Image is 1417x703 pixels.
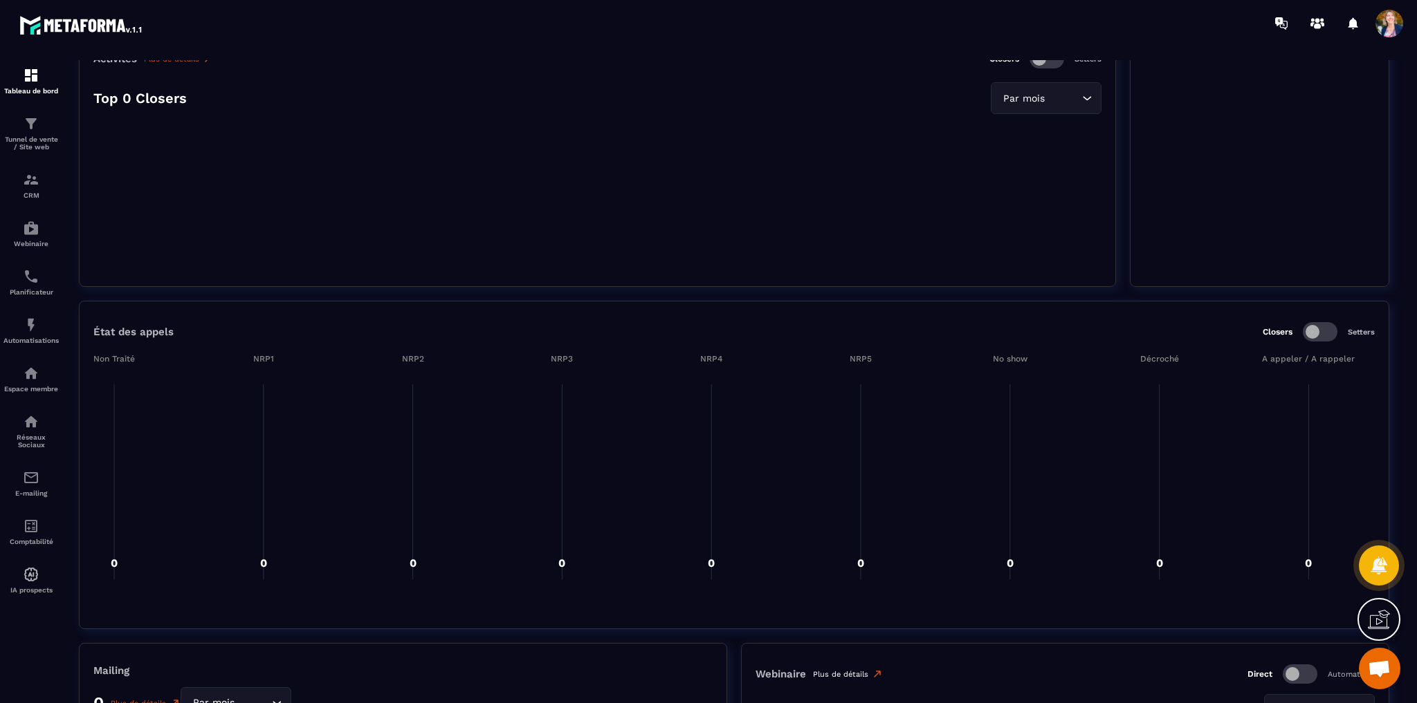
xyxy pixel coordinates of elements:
[3,87,59,95] p: Tableau de bord
[872,668,883,679] img: narrow-up-right-o.6b7c60e2.svg
[93,664,713,677] p: Mailing
[3,191,59,199] p: CRM
[1000,91,1048,106] span: Par mois
[23,469,39,486] img: email
[3,240,59,247] p: Webinaire
[1247,669,1272,679] p: Direct
[3,538,59,545] p: Comptabilité
[253,354,274,364] tspan: NRP1
[756,668,806,680] p: Webinaire
[3,403,59,459] a: social-networksocial-networkRéseaux Sociaux
[3,385,59,393] p: Espace membre
[813,668,883,679] a: Plus de détails
[19,12,144,37] img: logo
[700,354,722,364] tspan: NRP4
[23,220,39,236] img: automations
[3,355,59,403] a: automationsautomationsEspace membre
[23,268,39,285] img: scheduler
[3,507,59,556] a: accountantaccountantComptabilité
[991,82,1101,114] div: Search for option
[1048,91,1079,106] input: Search for option
[23,171,39,188] img: formation
[23,317,39,333] img: automations
[3,288,59,296] p: Planificateur
[1140,354,1179,364] tspan: Décroché
[93,354,135,364] tspan: Non Traité
[850,354,872,364] tspan: NRP5
[93,326,174,338] p: État des appels
[1348,328,1375,337] p: Setters
[3,135,59,151] p: Tunnel de vente / Site web
[3,489,59,497] p: E-mailing
[3,306,59,355] a: automationsautomationsAutomatisations
[23,566,39,583] img: automations
[23,365,39,382] img: automations
[993,354,1028,364] tspan: No show
[1359,648,1400,689] a: Ouvrir le chat
[3,57,59,105] a: formationformationTableau de bord
[551,354,573,364] tspan: NRP3
[1263,327,1292,337] p: Closers
[3,105,59,161] a: formationformationTunnel de vente / Site web
[23,115,39,132] img: formation
[3,161,59,209] a: formationformationCRM
[3,459,59,507] a: emailemailE-mailing
[93,90,187,106] p: Top 0 Closers
[1328,670,1375,679] p: Automatisée
[3,586,59,594] p: IA prospects
[3,258,59,306] a: schedulerschedulerPlanificateur
[3,433,59,449] p: Réseaux Sociaux
[402,354,424,364] tspan: NRP2
[3,209,59,258] a: automationsautomationsWebinaire
[23,518,39,534] img: accountant
[23,67,39,84] img: formation
[1262,354,1355,364] tspan: A appeler / A rappeler
[23,413,39,430] img: social-network
[3,337,59,344] p: Automatisations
